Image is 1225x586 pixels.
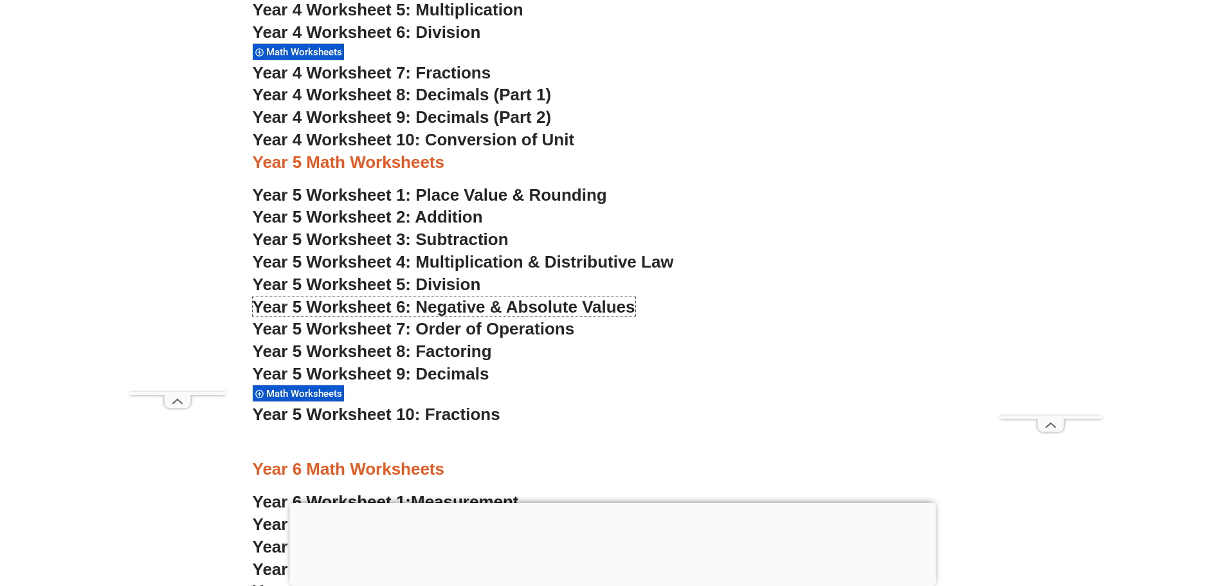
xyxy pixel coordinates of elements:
[411,492,519,511] span: Measurement
[253,319,575,338] a: Year 5 Worksheet 7: Order of Operations
[253,107,552,127] a: Year 4 Worksheet 9: Decimals (Part 2)
[253,537,486,556] a: Year 6 Worksheet 3:Fractions
[253,252,674,271] a: Year 5 Worksheet 4: Multiplication & Distributive Law
[253,515,412,534] span: Year 6 Worksheet 2:
[1161,524,1225,586] iframe: Chat Widget
[253,560,482,579] a: Year 6 Worksheet 4:Percents
[253,152,973,174] h3: Year 5 Math Worksheets
[253,459,973,481] h3: Year 6 Math Worksheets
[253,560,412,579] span: Year 6 Worksheet 4:
[253,297,635,316] a: Year 5 Worksheet 6: Negative & Absolute Values
[253,185,607,205] a: Year 5 Worksheet 1: Place Value & Rounding
[253,23,481,42] a: Year 4 Worksheet 6: Division
[253,230,509,249] a: Year 5 Worksheet 3: Subtraction
[253,85,552,104] a: Year 4 Worksheet 8: Decimals (Part 1)
[253,342,492,361] a: Year 5 Worksheet 8: Factoring
[266,388,346,399] span: Math Worksheets
[253,405,500,424] a: Year 5 Worksheet 10: Fractions
[253,385,344,402] div: Math Worksheets
[253,364,489,383] a: Year 5 Worksheet 9: Decimals
[253,492,519,511] a: Year 6 Worksheet 1:Measurement
[253,537,412,556] span: Year 6 Worksheet 3:
[253,63,491,82] a: Year 4 Worksheet 7: Fractions
[289,503,936,583] iframe: Advertisement
[253,515,485,534] a: Year 6 Worksheet 2:Decimals
[253,130,575,149] a: Year 4 Worksheet 10: Conversion of Unit
[253,492,412,511] span: Year 6 Worksheet 1:
[253,43,344,60] div: Math Worksheets
[129,30,226,392] iframe: Advertisement
[266,46,346,58] span: Math Worksheets
[253,275,481,294] a: Year 5 Worksheet 5: Division
[253,207,483,226] a: Year 5 Worksheet 2: Addition
[999,30,1102,416] iframe: Advertisement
